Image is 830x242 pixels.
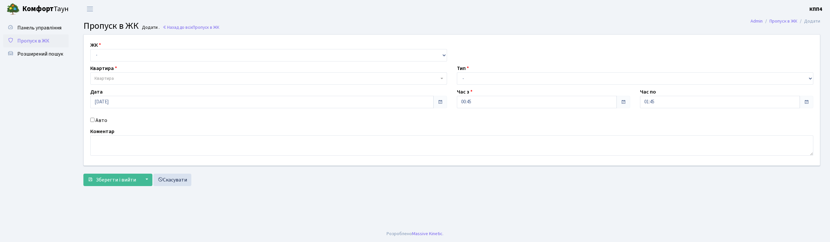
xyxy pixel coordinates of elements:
[809,5,822,13] a: КПП4
[3,21,69,34] a: Панель управління
[83,174,140,186] button: Зберегти і вийти
[90,128,114,135] label: Коментар
[22,4,54,14] b: Комфорт
[17,24,61,31] span: Панель управління
[797,18,820,25] li: Додати
[17,37,49,44] span: Пропуск в ЖК
[7,3,20,16] img: logo.png
[3,34,69,47] a: Пропуск в ЖК
[141,25,160,30] small: Додати .
[17,50,63,58] span: Розширений пошук
[751,18,763,25] a: Admin
[83,19,139,32] span: Пропуск в ЖК
[90,64,117,72] label: Квартира
[22,4,69,15] span: Таун
[193,24,219,30] span: Пропуск в ЖК
[90,41,101,49] label: ЖК
[96,176,136,183] span: Зберегти і вийти
[3,47,69,60] a: Розширений пошук
[163,24,219,30] a: Назад до всіхПропуск в ЖК
[640,88,656,96] label: Час по
[95,116,107,124] label: Авто
[809,6,822,13] b: КПП4
[82,4,98,14] button: Переключити навігацію
[741,14,830,28] nav: breadcrumb
[95,75,114,82] span: Квартира
[153,174,191,186] a: Скасувати
[90,88,103,96] label: Дата
[769,18,797,25] a: Пропуск в ЖК
[457,64,469,72] label: Тип
[412,230,442,237] a: Massive Kinetic
[457,88,473,96] label: Час з
[387,230,443,237] div: Розроблено .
